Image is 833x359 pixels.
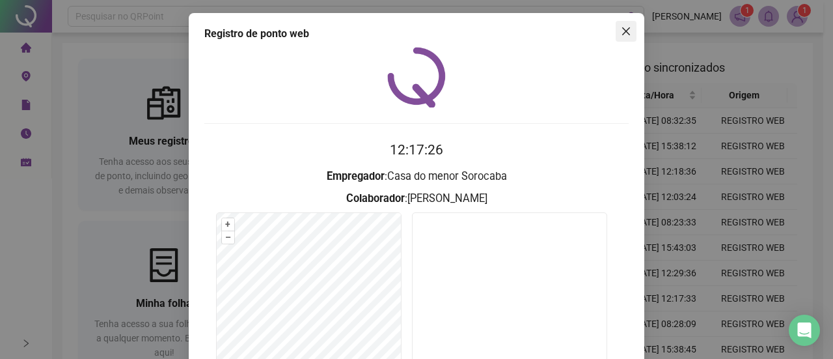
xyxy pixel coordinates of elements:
h3: : [PERSON_NAME] [204,190,629,207]
div: Open Intercom Messenger [789,315,820,346]
time: 12:17:26 [390,142,443,158]
span: close [621,26,631,36]
strong: Colaborador [346,192,405,205]
button: Close [616,21,636,42]
div: Registro de ponto web [204,26,629,42]
button: – [222,231,234,244]
button: + [222,218,234,231]
strong: Empregador [327,170,385,182]
img: QRPoint [387,47,446,108]
h3: : Casa do menor Sorocaba [204,168,629,185]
